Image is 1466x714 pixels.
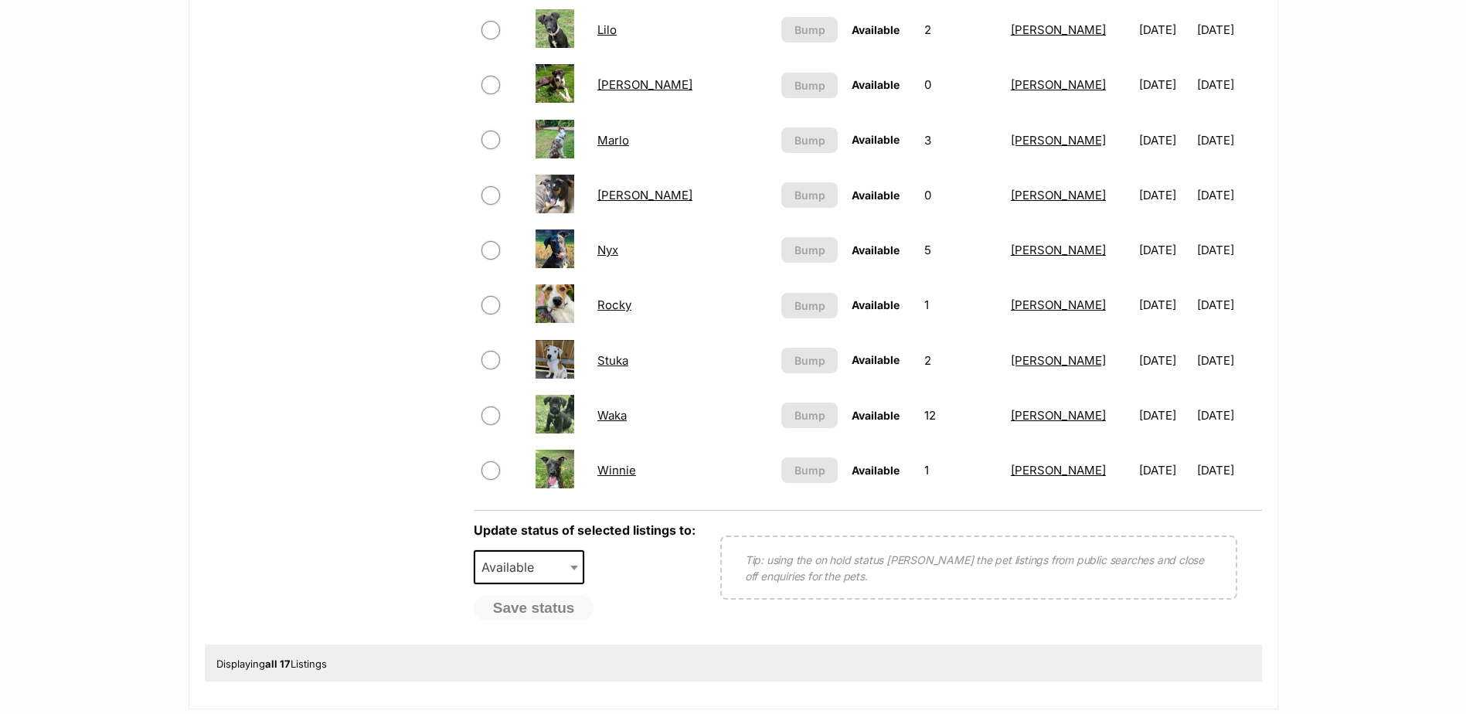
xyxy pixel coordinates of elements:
[1133,58,1196,111] td: [DATE]
[1011,133,1106,148] a: [PERSON_NAME]
[918,168,1003,222] td: 0
[918,334,1003,387] td: 2
[1011,22,1106,37] a: [PERSON_NAME]
[1197,223,1260,277] td: [DATE]
[597,243,618,257] a: Nyx
[794,22,825,38] span: Bump
[781,293,838,318] button: Bump
[852,298,900,311] span: Available
[216,658,327,670] span: Displaying Listings
[597,353,628,368] a: Stuka
[597,22,617,37] a: Lilo
[1133,334,1196,387] td: [DATE]
[918,444,1003,497] td: 1
[1197,3,1260,56] td: [DATE]
[1133,278,1196,331] td: [DATE]
[1197,444,1260,497] td: [DATE]
[597,133,629,148] a: Marlo
[852,78,900,91] span: Available
[781,237,838,263] button: Bump
[1133,389,1196,442] td: [DATE]
[1011,188,1106,202] a: [PERSON_NAME]
[1011,77,1106,92] a: [PERSON_NAME]
[597,188,692,202] a: [PERSON_NAME]
[1197,278,1260,331] td: [DATE]
[1133,114,1196,167] td: [DATE]
[1133,444,1196,497] td: [DATE]
[781,403,838,428] button: Bump
[1011,463,1106,478] a: [PERSON_NAME]
[1133,3,1196,56] td: [DATE]
[1133,223,1196,277] td: [DATE]
[1197,58,1260,111] td: [DATE]
[1011,353,1106,368] a: [PERSON_NAME]
[597,408,627,423] a: Waka
[1197,389,1260,442] td: [DATE]
[918,223,1003,277] td: 5
[852,353,900,366] span: Available
[918,278,1003,331] td: 1
[794,132,825,148] span: Bump
[918,114,1003,167] td: 3
[852,243,900,257] span: Available
[918,58,1003,111] td: 0
[781,17,838,42] button: Bump
[852,409,900,422] span: Available
[918,389,1003,442] td: 12
[852,133,900,146] span: Available
[597,297,631,312] a: Rocky
[852,464,900,477] span: Available
[474,522,696,538] label: Update status of selected listings to:
[474,550,585,584] span: Available
[794,352,825,369] span: Bump
[1197,334,1260,387] td: [DATE]
[794,187,825,203] span: Bump
[474,596,594,620] button: Save status
[794,407,825,423] span: Bump
[852,189,900,202] span: Available
[781,457,838,483] button: Bump
[794,297,825,314] span: Bump
[597,77,692,92] a: [PERSON_NAME]
[781,73,838,98] button: Bump
[781,182,838,208] button: Bump
[1197,168,1260,222] td: [DATE]
[1133,168,1196,222] td: [DATE]
[265,658,291,670] strong: all 17
[781,127,838,153] button: Bump
[745,552,1213,584] p: Tip: using the on hold status [PERSON_NAME] the pet listings from public searches and close off e...
[1011,243,1106,257] a: [PERSON_NAME]
[794,77,825,93] span: Bump
[781,348,838,373] button: Bump
[597,463,636,478] a: Winnie
[1197,114,1260,167] td: [DATE]
[794,462,825,478] span: Bump
[852,23,900,36] span: Available
[1011,408,1106,423] a: [PERSON_NAME]
[918,3,1003,56] td: 2
[475,556,549,578] span: Available
[794,242,825,258] span: Bump
[1011,297,1106,312] a: [PERSON_NAME]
